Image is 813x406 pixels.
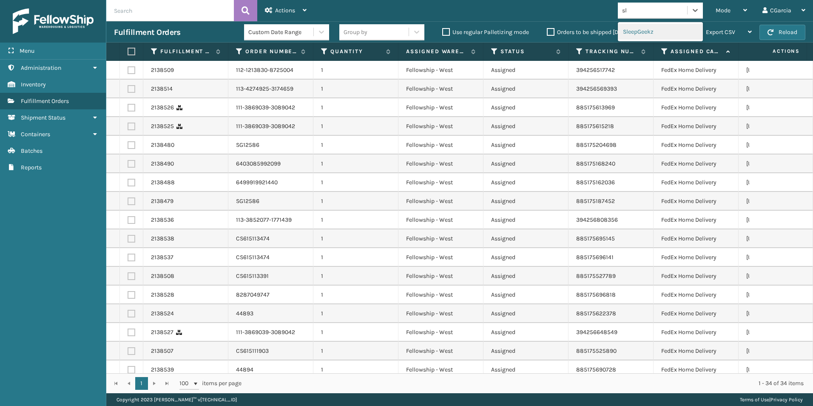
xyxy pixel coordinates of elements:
[160,48,212,55] label: Fulfillment Order Id
[576,216,618,223] a: 394256808356
[654,360,739,379] td: FedEx Home Delivery
[654,211,739,229] td: FedEx Home Delivery
[228,211,313,229] td: 113-3852077-1771439
[483,173,569,192] td: Assigned
[576,366,616,373] a: 885175690728
[483,342,569,360] td: Assigned
[398,154,483,173] td: Fellowship - West
[21,131,50,138] span: Containers
[483,286,569,304] td: Assigned
[759,25,805,40] button: Reload
[398,342,483,360] td: Fellowship - West
[398,286,483,304] td: Fellowship - West
[398,136,483,154] td: Fellowship - West
[117,393,237,406] p: Copyright 2023 [PERSON_NAME]™ v [TECHNICAL_ID]
[483,192,569,211] td: Assigned
[151,272,174,280] a: 2138508
[483,267,569,286] td: Assigned
[313,117,398,136] td: 1
[151,197,173,206] a: 2138479
[21,97,69,105] span: Fulfillment Orders
[576,347,617,355] a: 885175525890
[576,123,614,130] a: 885175615218
[576,141,617,149] a: 885175204698
[313,173,398,192] td: 1
[151,160,174,168] a: 2138490
[21,114,65,121] span: Shipment Status
[313,229,398,248] td: 1
[179,379,192,388] span: 100
[228,173,313,192] td: 6499919921440
[151,103,174,112] a: 2138526
[313,360,398,379] td: 1
[746,44,805,58] span: Actions
[398,323,483,342] td: Fellowship - West
[313,154,398,173] td: 1
[344,28,367,37] div: Group by
[114,27,180,37] h3: Fulfillment Orders
[228,192,313,211] td: SG12586
[500,48,552,55] label: Status
[654,304,739,323] td: FedEx Home Delivery
[398,98,483,117] td: Fellowship - West
[151,141,174,149] a: 2138480
[654,117,739,136] td: FedEx Home Delivery
[398,173,483,192] td: Fellowship - West
[654,342,739,360] td: FedEx Home Delivery
[483,211,569,229] td: Assigned
[576,85,617,92] a: 394256569393
[406,48,467,55] label: Assigned Warehouse
[21,64,61,71] span: Administration
[313,267,398,286] td: 1
[398,229,483,248] td: Fellowship - West
[313,61,398,80] td: 1
[398,360,483,379] td: Fellowship - West
[228,304,313,323] td: 44893
[442,29,529,36] label: Use regular Palletizing mode
[576,66,615,74] a: 394256517742
[576,291,616,298] a: 885175696818
[228,323,313,342] td: 111-3869039-3089042
[313,323,398,342] td: 1
[253,379,804,388] div: 1 - 34 of 34 items
[151,291,174,299] a: 2138528
[654,80,739,98] td: FedEx Home Delivery
[228,267,313,286] td: CS615113391
[483,136,569,154] td: Assigned
[313,286,398,304] td: 1
[313,136,398,154] td: 1
[398,192,483,211] td: Fellowship - West
[313,248,398,267] td: 1
[151,178,175,187] a: 2138488
[740,393,803,406] div: |
[483,229,569,248] td: Assigned
[330,48,382,55] label: Quantity
[654,98,739,117] td: FedEx Home Delivery
[576,235,615,242] a: 885175695145
[20,47,34,54] span: Menu
[576,104,615,111] a: 885175613969
[151,366,174,374] a: 2138539
[716,7,731,14] span: Mode
[228,61,313,80] td: 112-1213830-8725004
[21,164,42,171] span: Reports
[151,66,174,74] a: 2138509
[151,85,173,93] a: 2138514
[740,397,769,403] a: Terms of Use
[586,48,637,55] label: Tracking Number
[228,98,313,117] td: 111-3869039-3089042
[547,29,629,36] label: Orders to be shipped [DATE]
[654,248,739,267] td: FedEx Home Delivery
[483,154,569,173] td: Assigned
[654,154,739,173] td: FedEx Home Delivery
[151,122,174,131] a: 2138525
[228,80,313,98] td: 113-4274925-3174659
[21,147,43,154] span: Batches
[576,254,614,261] a: 885175696141
[151,328,173,337] a: 2138527
[654,192,739,211] td: FedEx Home Delivery
[313,342,398,360] td: 1
[576,329,617,336] a: 394256648549
[248,28,314,37] div: Custom Date Range
[398,61,483,80] td: Fellowship - West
